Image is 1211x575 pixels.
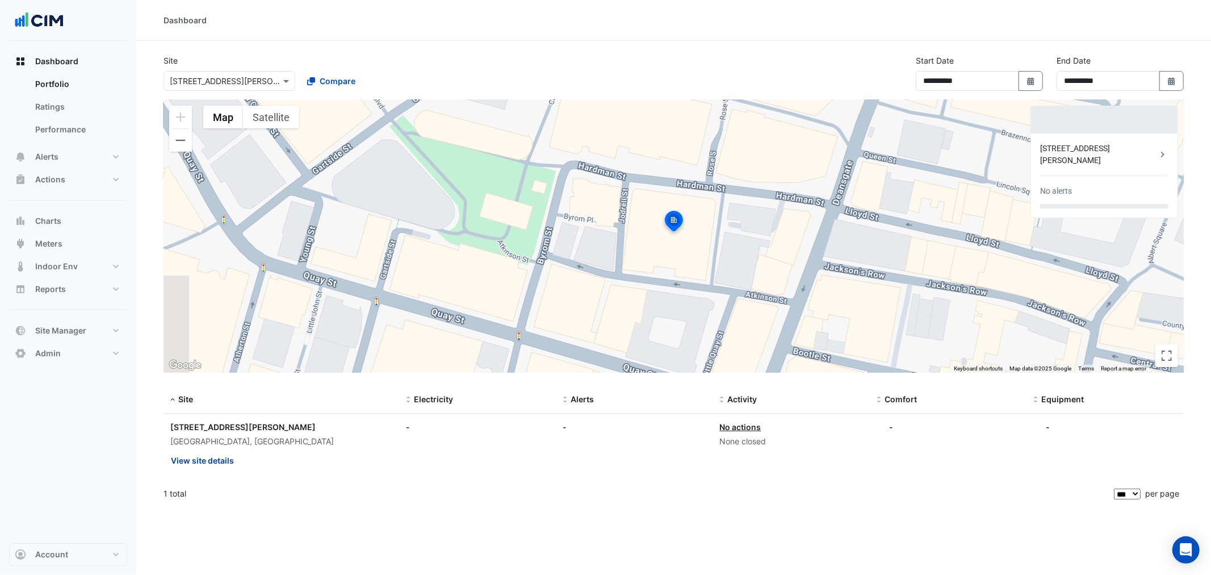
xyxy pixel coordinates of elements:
a: Ratings [26,95,127,118]
span: Activity [728,394,757,404]
a: Open this area in Google Maps (opens a new window) [166,358,204,373]
span: Dashboard [35,56,78,67]
button: Compare [300,71,363,91]
span: Alerts [35,151,58,163]
span: Actions [35,174,65,185]
span: per page [1145,489,1179,498]
div: None closed [720,435,863,448]
button: Charts [9,210,127,232]
div: - [1046,421,1050,433]
button: Admin [9,342,127,365]
span: Site Manager [35,325,86,336]
button: Alerts [9,145,127,168]
button: Site Manager [9,319,127,342]
div: - [563,421,706,433]
app-icon: Actions [15,174,26,185]
a: No actions [720,422,761,432]
span: Admin [35,348,61,359]
a: Terms [1078,365,1094,372]
app-icon: Meters [15,238,26,249]
span: Equipment [1042,394,1084,404]
button: Show satellite imagery [243,106,299,128]
div: [STREET_ADDRESS][PERSON_NAME] [1040,143,1157,166]
app-icon: Alerts [15,151,26,163]
span: Charts [35,215,61,227]
span: Indoor Env [35,261,78,272]
button: Show street map [203,106,243,128]
label: End Date [1057,55,1091,66]
app-icon: Charts [15,215,26,227]
div: Dashboard [9,73,127,145]
span: Account [35,549,68,560]
button: Account [9,543,127,566]
button: Dashboard [9,50,127,73]
app-icon: Indoor Env [15,261,26,272]
button: Zoom out [169,129,192,152]
button: Keyboard shortcuts [954,365,1003,373]
span: Comfort [885,394,917,404]
a: Portfolio [26,73,127,95]
div: 1 total [164,480,1112,508]
span: Map data ©2025 Google [1009,365,1071,372]
div: [GEOGRAPHIC_DATA], [GEOGRAPHIC_DATA] [170,435,392,448]
app-icon: Reports [15,284,26,295]
app-icon: Admin [15,348,26,359]
span: Alerts [571,394,594,404]
div: - [406,421,549,433]
label: Site [164,55,178,66]
img: Company Logo [14,9,65,32]
img: site-pin-selected.svg [661,209,686,236]
a: Report a map error [1101,365,1146,372]
fa-icon: Select Date [1026,76,1036,86]
label: Start Date [916,55,954,66]
div: [STREET_ADDRESS][PERSON_NAME] [170,421,392,433]
div: - [889,421,893,433]
button: Actions [9,168,127,191]
span: Electricity [414,394,453,404]
fa-icon: Select Date [1167,76,1177,86]
span: Compare [320,75,355,87]
button: Zoom in [169,106,192,128]
div: No alerts [1040,185,1072,197]
button: Toggle fullscreen view [1155,344,1178,367]
div: Open Intercom Messenger [1172,536,1200,564]
button: Indoor Env [9,255,127,278]
button: Meters [9,232,127,255]
div: Dashboard [164,14,207,26]
span: Reports [35,284,66,295]
a: Performance [26,118,127,141]
app-icon: Site Manager [15,325,26,336]
span: Site [178,394,193,404]
app-icon: Dashboard [15,56,26,67]
button: View site details [170,451,234,470]
img: Google [166,358,204,373]
span: Meters [35,238,62,249]
button: Reports [9,278,127,301]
